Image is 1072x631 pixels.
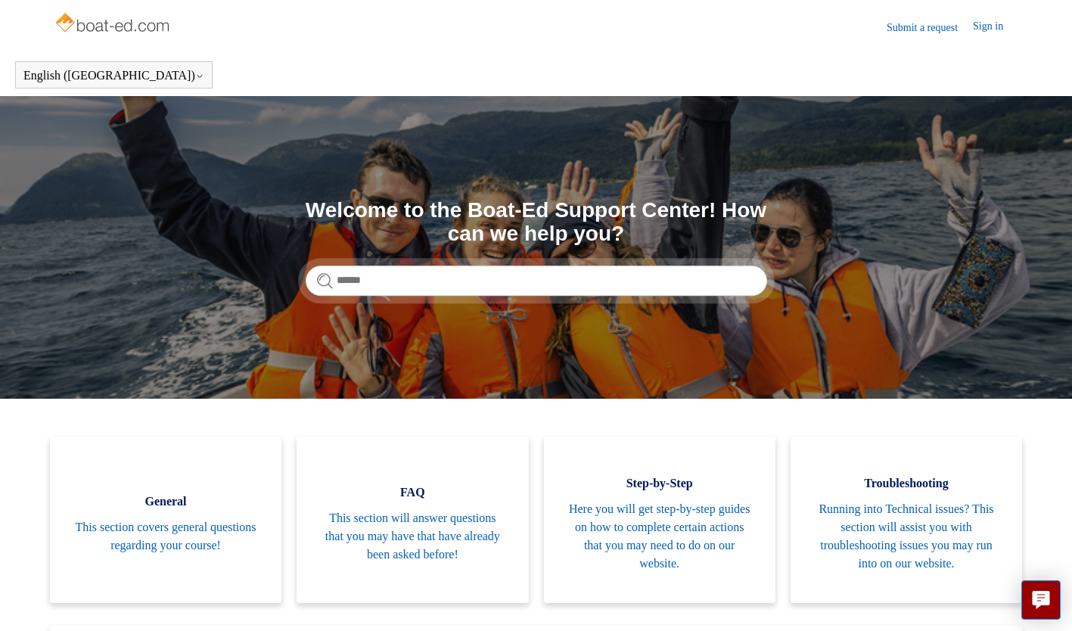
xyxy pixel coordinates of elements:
a: Troubleshooting Running into Technical issues? This section will assist you with troubleshooting ... [791,437,1022,603]
span: Step-by-Step [567,474,753,493]
span: This section covers general questions regarding your course! [73,518,259,555]
button: Live chat [1021,580,1061,620]
a: Sign in [973,18,1018,36]
a: Step-by-Step Here you will get step-by-step guides on how to complete certain actions that you ma... [544,437,775,603]
span: Troubleshooting [813,474,999,493]
input: Search [306,266,767,296]
button: English ([GEOGRAPHIC_DATA]) [23,69,204,82]
span: FAQ [319,483,505,502]
a: FAQ This section will answer questions that you may have that have already been asked before! [297,437,528,603]
a: General This section covers general questions regarding your course! [50,437,281,603]
span: General [73,493,259,511]
h1: Welcome to the Boat-Ed Support Center! How can we help you? [306,199,767,246]
span: Here you will get step-by-step guides on how to complete certain actions that you may need to do ... [567,500,753,573]
img: Boat-Ed Help Center home page [54,9,174,39]
span: This section will answer questions that you may have that have already been asked before! [319,509,505,564]
span: Running into Technical issues? This section will assist you with troubleshooting issues you may r... [813,500,999,573]
a: Submit a request [887,20,973,36]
